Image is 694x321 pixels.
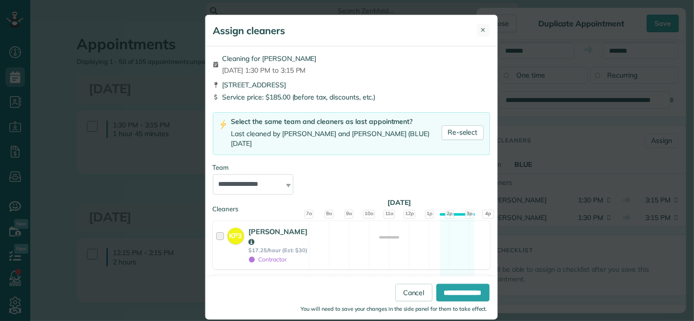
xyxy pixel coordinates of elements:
div: Last cleaned by [PERSON_NAME] and [PERSON_NAME] (BLUE) [DATE] [231,129,442,149]
small: You will need to save your changes in the side panel for them to take effect. [301,305,488,312]
div: Cleaners [213,204,490,207]
h5: Assign cleaners [213,24,286,38]
div: [STREET_ADDRESS] [213,80,490,90]
a: Re-select [442,125,484,140]
a: Cancel [395,283,432,301]
div: Team [213,163,490,172]
strong: $17.25/hour (Est: $30) [249,247,308,254]
span: ✕ [481,25,486,35]
span: [DATE] 1:30 PM to 3:15 PM [223,65,317,75]
span: Contractor [249,256,287,263]
div: Select the same team and cleaners as last appointment? [231,117,442,127]
img: lightning-bolt-icon-94e5364df696ac2de96d3a42b8a9ff6ba979493684c50e6bbbcda72601fa0d29.png [219,120,227,130]
span: Cleaning for [PERSON_NAME] [223,54,317,63]
div: Service price: $185.00 (before tax, discounts, etc.) [213,92,490,102]
strong: KP3 [227,228,244,241]
strong: [PERSON_NAME] [249,227,308,246]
